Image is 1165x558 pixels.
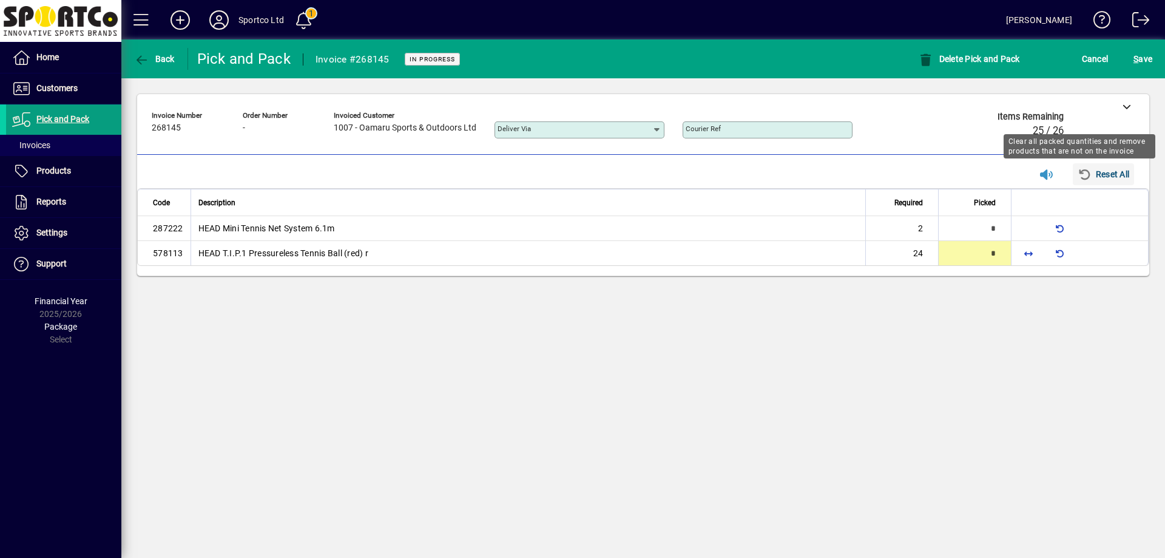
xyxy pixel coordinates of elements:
[191,241,866,265] td: HEAD T.I.P.1 Pressureless Tennis Ball (red) r
[152,123,181,133] span: 268145
[200,9,238,31] button: Profile
[865,241,938,265] td: 24
[6,249,121,279] a: Support
[1079,48,1112,70] button: Cancel
[316,50,390,69] div: Invoice #268145
[138,216,191,241] td: 287222
[1082,49,1109,69] span: Cancel
[865,216,938,241] td: 2
[12,140,50,150] span: Invoices
[1123,2,1150,42] a: Logout
[243,123,245,133] span: -
[198,196,235,209] span: Description
[1004,134,1155,158] div: Clear all packed quantities and remove products that are not on the invoice
[121,48,188,70] app-page-header-button: Back
[36,228,67,237] span: Settings
[6,218,121,248] a: Settings
[138,241,191,265] td: 578113
[131,48,178,70] button: Back
[238,10,284,30] div: Sportco Ltd
[6,73,121,104] a: Customers
[915,48,1023,70] button: Delete Pick and Pack
[1133,54,1138,64] span: S
[161,9,200,31] button: Add
[35,296,87,306] span: Financial Year
[334,123,476,133] span: 1007 - Oamaru Sports & Outdoors Ltd
[918,54,1020,64] span: Delete Pick and Pack
[498,124,531,133] mat-label: Deliver via
[686,124,721,133] mat-label: Courier Ref
[36,83,78,93] span: Customers
[6,135,121,155] a: Invoices
[974,196,996,209] span: Picked
[153,196,170,209] span: Code
[36,259,67,268] span: Support
[36,52,59,62] span: Home
[36,114,89,124] span: Pick and Pack
[410,55,455,63] span: In Progress
[1073,163,1134,185] button: Reset All
[191,216,866,241] td: HEAD Mini Tennis Net System 6.1m
[44,322,77,332] span: Package
[6,156,121,186] a: Products
[1133,49,1152,69] span: ave
[1006,10,1072,30] div: [PERSON_NAME]
[1078,165,1129,184] span: Reset All
[36,197,66,206] span: Reports
[6,187,121,217] a: Reports
[36,166,71,175] span: Products
[6,43,121,73] a: Home
[134,54,175,64] span: Back
[1130,48,1155,70] button: Save
[1033,125,1064,137] span: 25 / 26
[197,49,291,69] div: Pick and Pack
[1084,2,1111,42] a: Knowledge Base
[894,196,923,209] span: Required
